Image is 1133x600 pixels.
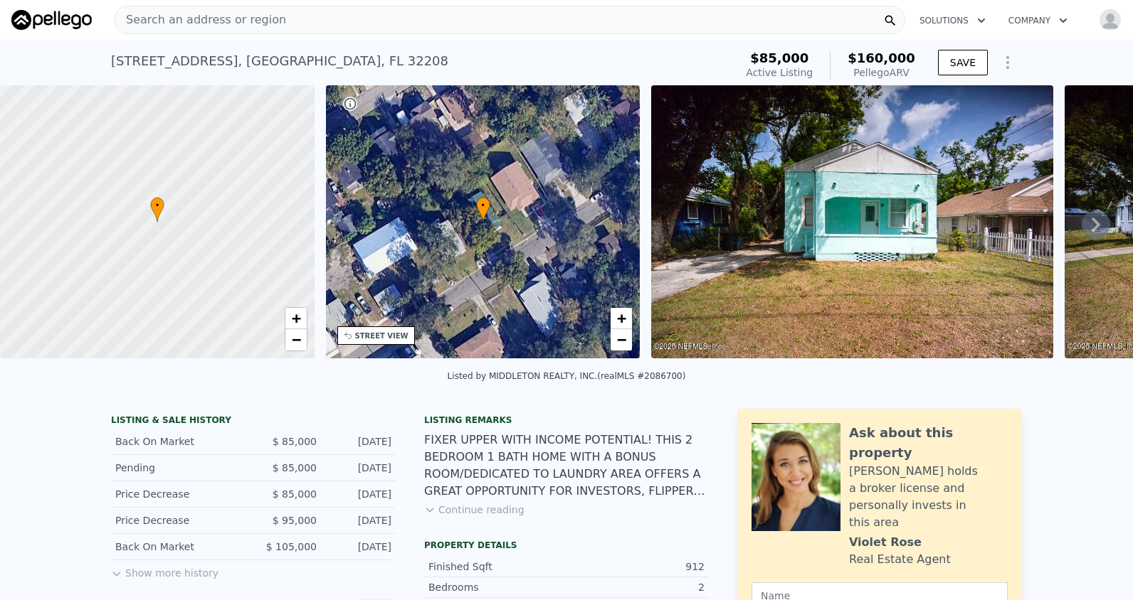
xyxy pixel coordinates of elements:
[355,331,409,341] div: STREET VIEW
[273,462,317,473] span: $ 85,000
[448,371,686,381] div: Listed by MIDDLETON REALTY, INC. (realMLS #2086700)
[997,8,1079,33] button: Company
[938,50,988,75] button: SAVE
[849,534,922,551] div: Violet Rose
[111,414,396,429] div: LISTING & SALE HISTORY
[328,540,391,554] div: [DATE]
[285,308,307,329] a: Zoom in
[424,540,709,551] div: Property details
[617,309,626,327] span: +
[291,309,300,327] span: +
[424,414,709,426] div: Listing remarks
[328,513,391,527] div: [DATE]
[611,308,632,329] a: Zoom in
[115,540,242,554] div: Back On Market
[115,461,242,475] div: Pending
[266,541,317,552] span: $ 105,000
[115,11,286,28] span: Search an address or region
[273,488,317,500] span: $ 85,000
[617,331,626,348] span: −
[273,436,317,447] span: $ 85,000
[328,434,391,449] div: [DATE]
[428,559,566,574] div: Finished Sqft
[428,580,566,594] div: Bedrooms
[908,8,997,33] button: Solutions
[611,329,632,350] a: Zoom out
[111,560,218,580] button: Show more history
[476,199,490,212] span: •
[150,199,164,212] span: •
[285,329,307,350] a: Zoom out
[150,197,164,222] div: •
[291,331,300,348] span: −
[994,48,1022,77] button: Show Options
[849,463,1008,531] div: [PERSON_NAME] holds a broker license and personally invests in this area
[111,51,448,71] div: [STREET_ADDRESS] , [GEOGRAPHIC_DATA] , FL 32208
[849,423,1008,463] div: Ask about this property
[273,515,317,526] span: $ 95,000
[566,559,705,574] div: 912
[424,503,525,517] button: Continue reading
[424,432,709,500] div: FIXER UPPER WITH INCOME POTENTIAL! THIS 2 BEDROOM 1 BATH HOME WITH A BONUS ROOM/DEDICATED TO LAUN...
[750,50,808,65] span: $85,000
[328,461,391,475] div: [DATE]
[566,580,705,594] div: 2
[476,197,490,222] div: •
[11,10,92,30] img: Pellego
[848,65,915,80] div: Pellego ARV
[115,487,242,501] div: Price Decrease
[849,551,951,568] div: Real Estate Agent
[651,85,1053,358] img: Sale: 158160619 Parcel: 34246592
[1099,9,1122,31] img: avatar
[328,487,391,501] div: [DATE]
[848,50,915,65] span: $160,000
[115,513,242,527] div: Price Decrease
[746,67,813,78] span: Active Listing
[115,434,242,449] div: Back On Market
